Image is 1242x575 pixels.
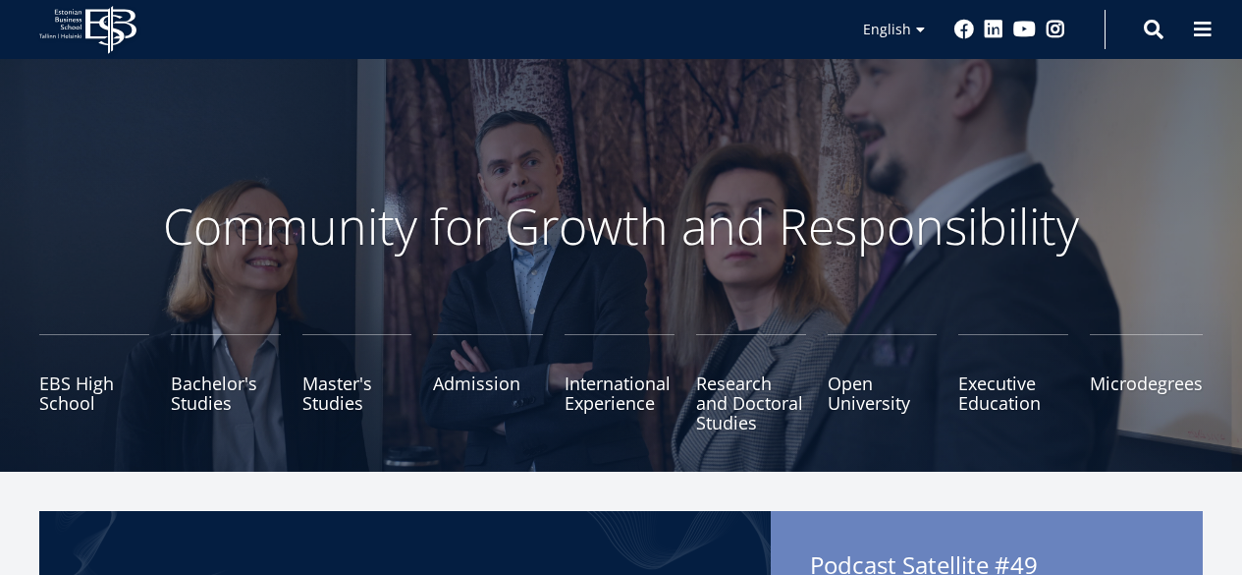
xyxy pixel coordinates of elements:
[954,20,974,39] a: Facebook
[696,334,806,432] a: Research and Doctoral Studies
[1046,20,1065,39] a: Instagram
[171,334,281,432] a: Bachelor's Studies
[101,197,1142,256] p: Community for Growth and Responsibility
[433,334,543,432] a: Admission
[565,334,675,432] a: International Experience
[828,334,938,432] a: Open University
[39,334,149,432] a: EBS High School
[1013,20,1036,39] a: Youtube
[1090,334,1203,432] a: Microdegrees
[302,334,412,432] a: Master's Studies
[958,334,1068,432] a: Executive Education
[984,20,1003,39] a: Linkedin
